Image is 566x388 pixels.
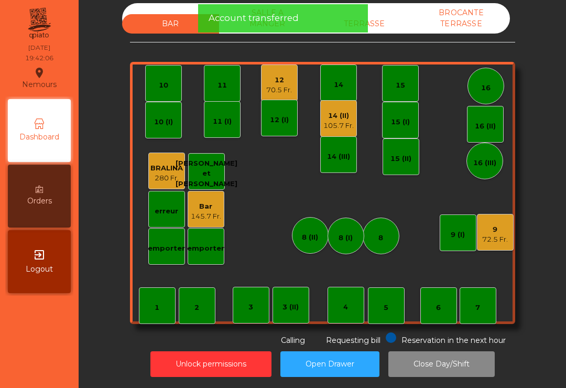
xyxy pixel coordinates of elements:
[475,303,480,313] div: 7
[326,336,380,345] span: Requesting bill
[281,336,305,345] span: Calling
[391,117,410,127] div: 15 (I)
[191,201,221,212] div: Bar
[334,80,343,90] div: 14
[159,80,168,91] div: 10
[323,111,354,121] div: 14 (II)
[209,12,299,25] span: Account transferred
[384,303,388,313] div: 5
[413,3,510,34] div: BROCANTE TERRASSE
[451,230,465,240] div: 9 (I)
[176,158,237,189] div: [PERSON_NAME] et [PERSON_NAME]
[323,121,354,131] div: 105.7 Fr.
[22,65,57,91] div: Nemours
[148,243,185,254] div: emporter
[327,152,350,162] div: 14 (III)
[270,115,289,125] div: 12 (I)
[194,303,199,313] div: 2
[396,80,405,91] div: 15
[266,85,292,95] div: 70.5 Fr.
[343,302,348,312] div: 4
[33,67,46,79] i: location_on
[155,303,159,313] div: 1
[248,302,253,312] div: 3
[150,173,183,184] div: 280 Fr.
[191,211,221,222] div: 145.7 Fr.
[388,351,495,377] button: Close Day/Shift
[390,154,411,164] div: 15 (II)
[33,249,46,261] i: exit_to_app
[19,132,59,143] span: Dashboard
[26,5,52,42] img: qpiato
[378,233,383,243] div: 8
[25,53,53,63] div: 19:42:06
[302,232,318,243] div: 8 (II)
[280,351,379,377] button: Open Drawer
[266,75,292,85] div: 12
[481,83,491,93] div: 16
[219,3,316,34] div: SALLE A MANGER
[28,43,50,52] div: [DATE]
[26,264,53,275] span: Logout
[482,234,508,245] div: 72.5 Fr.
[150,351,271,377] button: Unlock permissions
[155,206,178,217] div: erreur
[150,163,183,174] div: BRALINA
[217,80,227,91] div: 11
[482,224,508,235] div: 9
[339,233,353,243] div: 8 (I)
[27,196,52,207] span: Orders
[436,303,441,313] div: 6
[122,14,219,34] div: BAR
[473,158,496,168] div: 16 (III)
[401,336,506,345] span: Reservation in the next hour
[282,302,299,312] div: 3 (II)
[213,116,232,127] div: 11 (I)
[154,117,173,127] div: 10 (I)
[187,243,224,254] div: emporter
[475,121,496,132] div: 16 (II)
